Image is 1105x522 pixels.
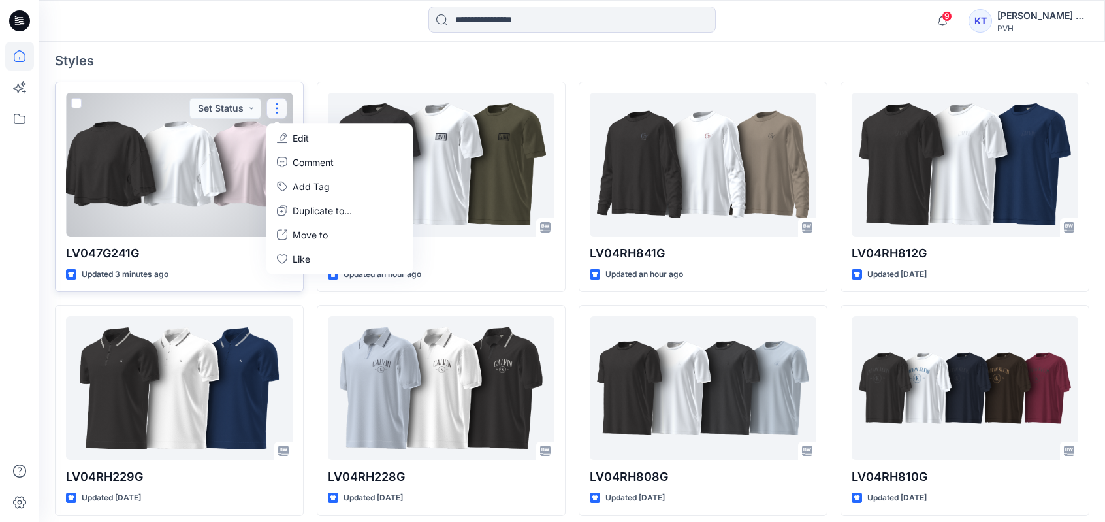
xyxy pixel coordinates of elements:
[867,491,927,505] p: Updated [DATE]
[605,268,683,282] p: Updated an hour ago
[852,316,1078,460] a: LV04RH810G
[328,468,554,486] p: LV04RH228G
[293,204,352,218] p: Duplicate to...
[590,93,816,237] a: LV04RH841G
[997,24,1089,33] div: PVH
[328,244,554,263] p: LV04RH829G
[852,468,1078,486] p: LV04RH810G
[82,491,141,505] p: Updated [DATE]
[66,316,293,460] a: LV04RH229G
[328,316,554,460] a: LV04RH228G
[344,491,403,505] p: Updated [DATE]
[852,93,1078,237] a: LV04RH812G
[293,252,310,266] p: Like
[590,468,816,486] p: LV04RH808G
[269,126,410,150] a: Edit
[293,228,328,242] p: Move to
[328,93,554,237] a: LV04RH829G
[82,268,168,282] p: Updated 3 minutes ago
[997,8,1089,24] div: [PERSON_NAME] Top [PERSON_NAME] Top
[590,244,816,263] p: LV04RH841G
[852,244,1078,263] p: LV04RH812G
[969,9,992,33] div: KT
[66,468,293,486] p: LV04RH229G
[66,244,293,263] p: LV047G241G
[942,11,952,22] span: 9
[605,491,665,505] p: Updated [DATE]
[269,174,410,199] button: Add Tag
[867,268,927,282] p: Updated [DATE]
[55,53,1089,69] h4: Styles
[66,93,293,237] a: LV047G241G
[344,268,421,282] p: Updated an hour ago
[293,131,309,145] p: Edit
[293,155,334,169] p: Comment
[590,316,816,460] a: LV04RH808G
